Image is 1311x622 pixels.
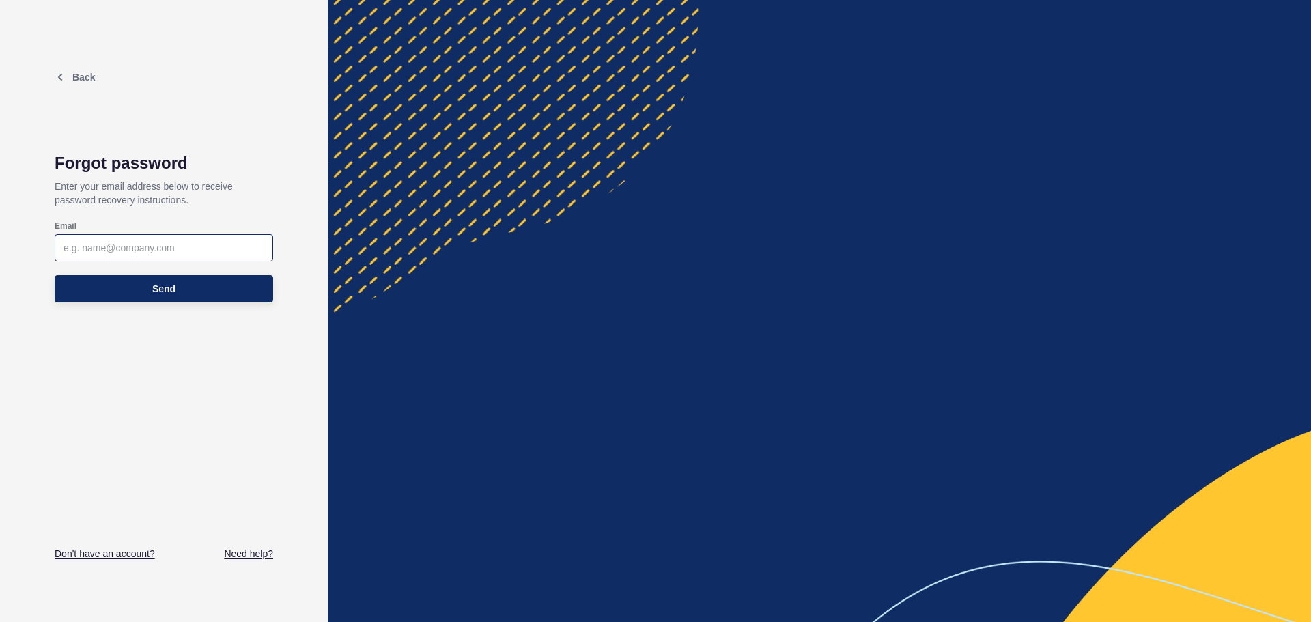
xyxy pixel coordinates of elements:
[55,72,95,83] a: Back
[224,547,273,561] a: Need help?
[55,547,155,561] a: Don't have an account?
[55,173,273,214] p: Enter your email address below to receive password recovery instructions.
[72,72,95,83] span: Back
[55,275,273,302] button: Send
[55,154,273,173] h1: Forgot password
[55,221,76,231] label: Email
[152,282,175,296] span: Send
[64,241,264,255] input: e.g. name@company.com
